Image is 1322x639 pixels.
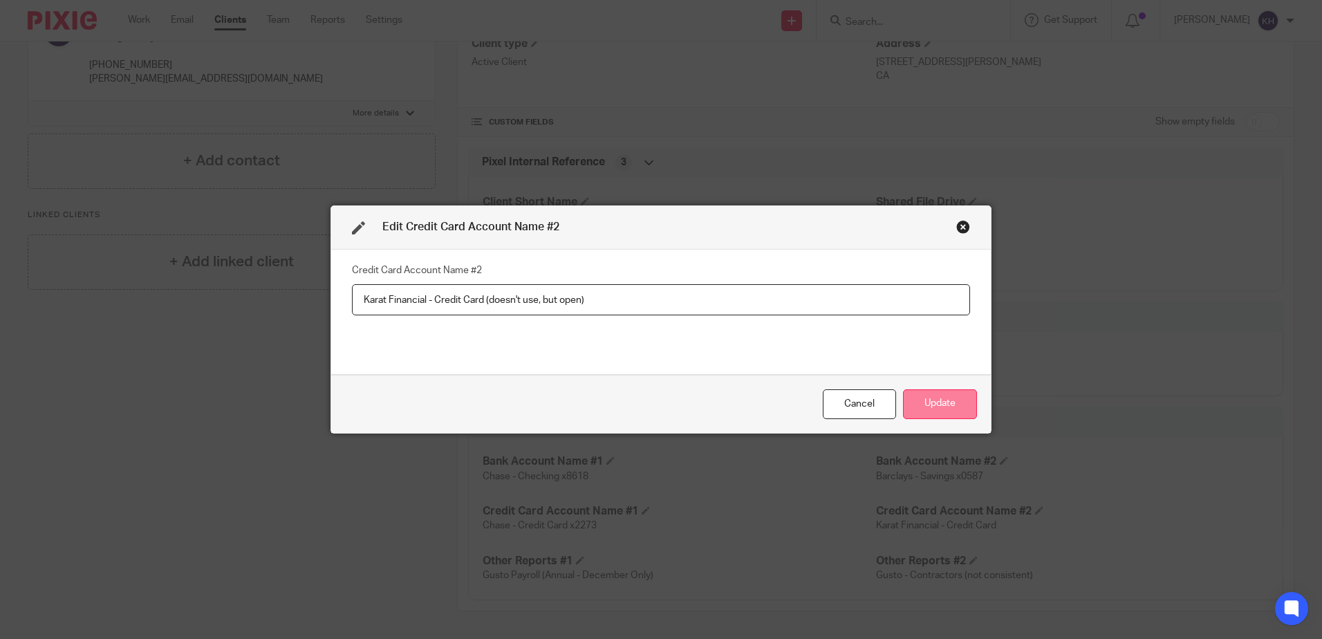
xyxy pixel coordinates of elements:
span: Edit Credit Card Account Name #2 [382,221,559,232]
div: Close this dialog window [956,220,970,234]
label: Credit Card Account Name #2 [352,263,482,277]
button: Update [903,389,977,419]
div: Close this dialog window [823,389,896,419]
input: Credit Card Account Name #2 [352,284,970,315]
